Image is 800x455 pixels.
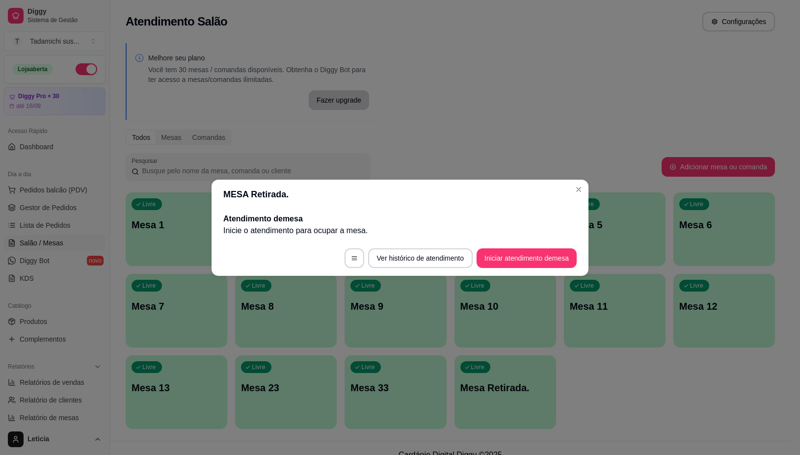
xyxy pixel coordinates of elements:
[223,225,577,237] p: Inicie o atendimento para ocupar a mesa .
[212,180,588,209] header: MESA Retirada.
[223,213,577,225] h2: Atendimento de mesa
[571,182,587,197] button: Close
[477,248,577,268] button: Iniciar atendimento demesa
[368,248,473,268] button: Ver histórico de atendimento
